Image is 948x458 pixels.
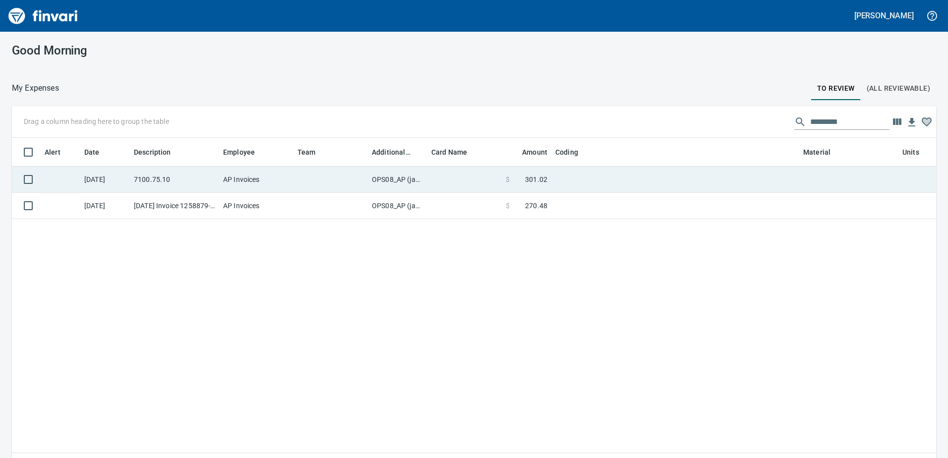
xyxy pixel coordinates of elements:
span: Alert [45,146,60,158]
p: Drag a column heading here to group the table [24,116,169,126]
span: Team [297,146,329,158]
span: Employee [223,146,255,158]
span: Additional Reviewer [372,146,423,158]
span: Amount [522,146,547,158]
td: [DATE] [80,167,130,193]
span: Additional Reviewer [372,146,411,158]
h3: Good Morning [12,44,304,57]
span: Amount [509,146,547,158]
span: $ [506,201,510,211]
td: AP Invoices [219,167,294,193]
button: Download Table [904,115,919,130]
span: Date [84,146,100,158]
span: To Review [817,82,855,95]
span: Material [803,146,843,158]
span: (All Reviewable) [867,82,930,95]
td: [DATE] Invoice 1258879-0 from OPNW - Office Products Nationwide (1-29901) [130,193,219,219]
span: Coding [555,146,578,158]
button: Column choices favorited. Click to reset to default [919,114,934,129]
nav: breadcrumb [12,82,59,94]
td: OPS08_AP (janettep, samr) [368,193,427,219]
span: Coding [555,146,591,158]
span: Material [803,146,830,158]
span: Team [297,146,316,158]
span: 270.48 [525,201,547,211]
span: Date [84,146,113,158]
span: Alert [45,146,73,158]
td: OPS08_AP (janettep, samr) [368,167,427,193]
span: Description [134,146,171,158]
span: Card Name [431,146,480,158]
button: [PERSON_NAME] [852,8,916,23]
td: [DATE] [80,193,130,219]
p: My Expenses [12,82,59,94]
span: $ [506,174,510,184]
span: Units [902,146,932,158]
h5: [PERSON_NAME] [854,10,914,21]
span: 301.02 [525,174,547,184]
span: Description [134,146,184,158]
td: 7100.75.10 [130,167,219,193]
td: AP Invoices [219,193,294,219]
img: Finvari [6,4,80,28]
span: Units [902,146,919,158]
button: Choose columns to display [889,114,904,129]
span: Card Name [431,146,467,158]
span: Employee [223,146,268,158]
